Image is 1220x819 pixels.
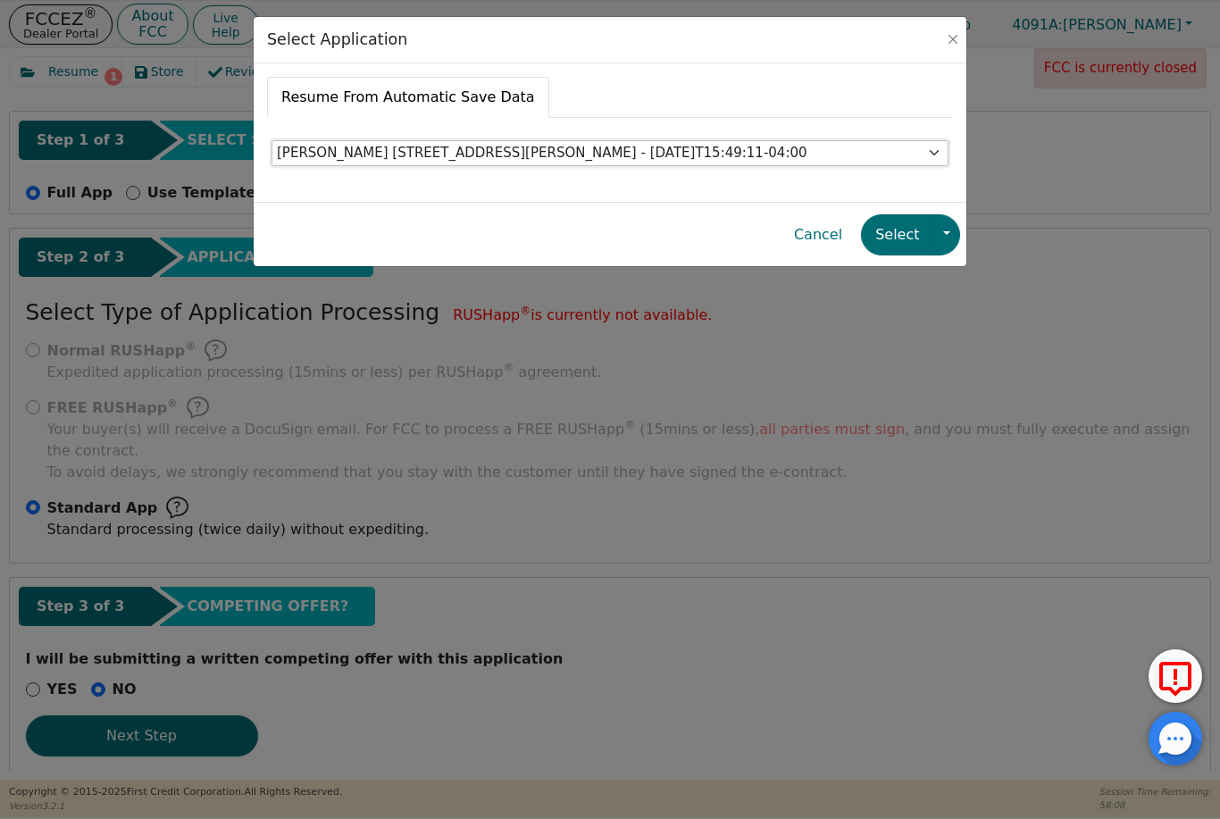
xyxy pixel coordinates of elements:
[1149,649,1202,703] button: Report Error to FCC
[267,77,549,118] a: Resume From Automatic Save Data
[267,30,407,49] h3: Select Application
[944,30,962,48] button: Close
[780,214,857,255] button: Cancel
[861,214,933,255] button: Select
